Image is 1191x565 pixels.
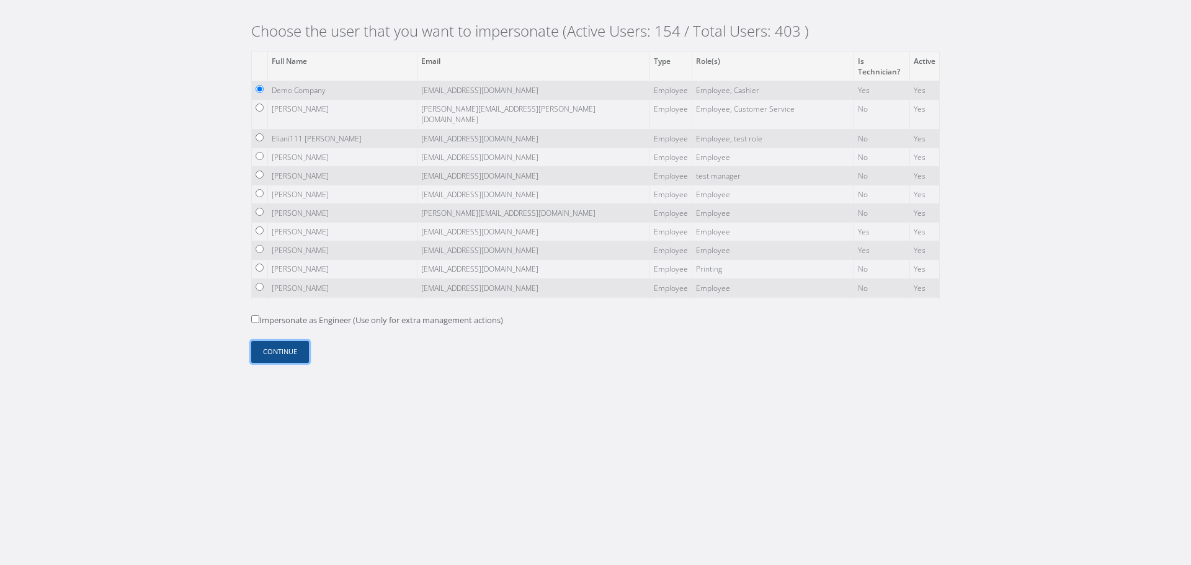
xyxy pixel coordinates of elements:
td: [EMAIL_ADDRESS][DOMAIN_NAME] [417,278,649,297]
td: Employee [649,204,692,223]
td: [EMAIL_ADDRESS][DOMAIN_NAME] [417,223,649,241]
td: Yes [909,223,939,241]
td: Yes [909,100,939,129]
td: Yes [854,241,909,260]
td: [EMAIL_ADDRESS][DOMAIN_NAME] [417,148,649,166]
td: Employee [649,81,692,100]
td: [PERSON_NAME] [268,148,417,166]
td: [PERSON_NAME][EMAIL_ADDRESS][DOMAIN_NAME] [417,204,649,223]
td: Yes [909,260,939,278]
td: Employee [649,166,692,185]
td: [EMAIL_ADDRESS][DOMAIN_NAME] [417,185,649,203]
td: Eliani111 [PERSON_NAME] [268,129,417,148]
td: [PERSON_NAME] [268,278,417,297]
td: [PERSON_NAME][EMAIL_ADDRESS][DOMAIN_NAME] [417,297,649,316]
td: [PERSON_NAME] [268,241,417,260]
td: No [854,204,909,223]
th: Email [417,51,649,81]
th: Full Name [268,51,417,81]
td: Employee [692,241,854,260]
td: Employee [692,278,854,297]
td: [EMAIL_ADDRESS][DOMAIN_NAME] [417,166,649,185]
td: Employee [649,185,692,203]
td: Employee [649,297,692,316]
td: [PERSON_NAME] [268,204,417,223]
td: [PERSON_NAME] [268,166,417,185]
td: Yes [909,278,939,297]
td: No [854,297,909,316]
input: Impersonate as Engineer (Use only for extra management actions) [251,315,259,323]
td: Employee [692,185,854,203]
td: Employee, Cashier [692,81,854,100]
td: Employee, test role [692,129,854,148]
td: [PERSON_NAME] [268,260,417,278]
td: [PERSON_NAME] [268,223,417,241]
td: No [854,148,909,166]
th: Type [649,51,692,81]
td: No [854,166,909,185]
td: Yes [854,81,909,100]
td: No [854,129,909,148]
label: Impersonate as Engineer (Use only for extra management actions) [251,314,503,327]
td: [PERSON_NAME] [268,100,417,129]
td: Employee [649,100,692,129]
th: Is Technician? [854,51,909,81]
th: Active [909,51,939,81]
td: No [854,278,909,297]
td: Employee [649,129,692,148]
td: [EMAIL_ADDRESS][DOMAIN_NAME] [417,81,649,100]
td: Demo Company [268,81,417,100]
td: Yes [909,241,939,260]
td: Yes [909,204,939,223]
td: [EMAIL_ADDRESS][DOMAIN_NAME] [417,129,649,148]
td: [EMAIL_ADDRESS][DOMAIN_NAME] [417,241,649,260]
td: Employee [649,148,692,166]
td: [EMAIL_ADDRESS][DOMAIN_NAME] [417,260,649,278]
td: [PERSON_NAME] [268,185,417,203]
td: Yes [909,185,939,203]
td: Employee [649,241,692,260]
td: [PERSON_NAME][EMAIL_ADDRESS][PERSON_NAME][DOMAIN_NAME] [417,100,649,129]
button: Continue [251,341,309,363]
td: Employee [692,223,854,241]
td: test manager [692,166,854,185]
td: Employee [692,148,854,166]
td: Printing [692,260,854,278]
td: Yes [909,81,939,100]
td: Yes [909,148,939,166]
td: No [854,260,909,278]
td: Employee [649,260,692,278]
td: Employee [649,223,692,241]
td: Employee [692,204,854,223]
td: Yes [909,166,939,185]
td: Employee [692,297,854,316]
td: Yes [854,223,909,241]
td: No [854,100,909,129]
td: Employee, Customer Service [692,100,854,129]
td: [PERSON_NAME] [268,297,417,316]
td: Yes [909,129,939,148]
td: Employee [649,278,692,297]
th: Role(s) [692,51,854,81]
td: Yes [909,297,939,316]
td: No [854,185,909,203]
h2: Choose the user that you want to impersonate (Active Users: 154 / Total Users: 403 ) [251,22,940,40]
